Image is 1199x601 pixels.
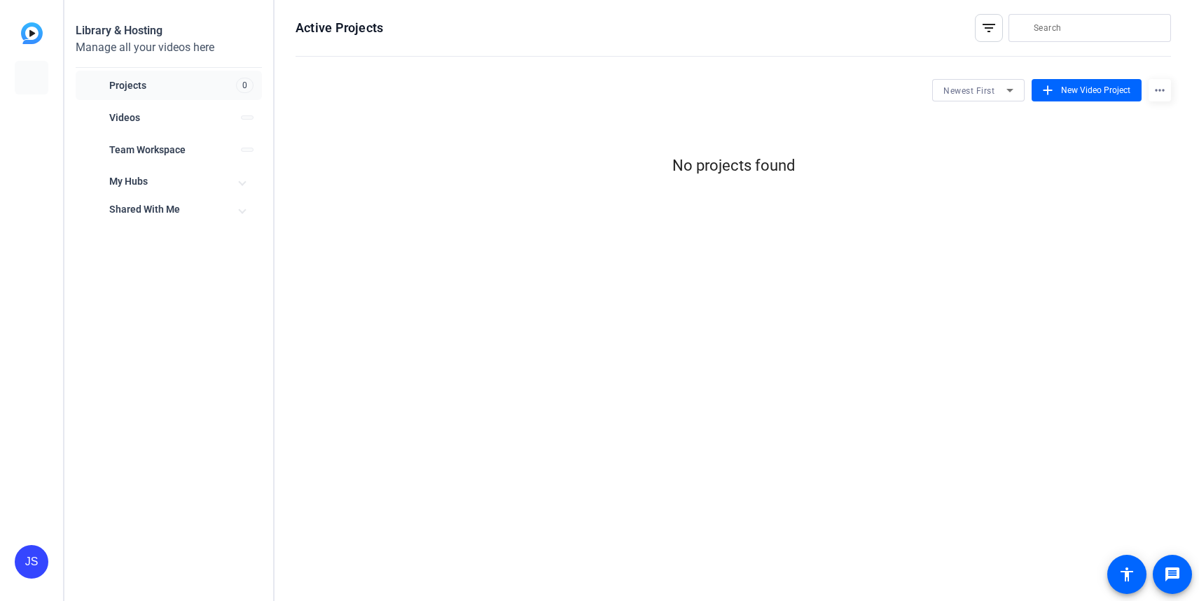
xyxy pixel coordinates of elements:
[21,22,43,44] img: blue-gradient.svg
[76,22,262,39] div: Library & Hosting
[236,78,254,93] span: 0
[1118,566,1135,583] mat-icon: accessibility
[296,20,383,36] h1: Active Projects
[943,86,994,96] span: Newest First
[1061,84,1130,97] span: New Video Project
[76,39,262,56] div: Manage all your videos here
[109,111,241,125] span: Videos
[109,174,209,189] span: My Hubs
[296,154,1171,177] div: No projects found
[1164,566,1181,583] mat-icon: message
[76,195,262,223] mat-expansion-panel-header: Shared With Me
[1149,79,1171,101] mat-icon: more_horiz
[15,545,48,579] div: JS
[1032,79,1142,101] button: New Video Project
[76,167,262,195] mat-expansion-panel-header: My Hubs
[109,77,236,94] span: Projects
[980,20,997,36] mat-icon: filter_list
[109,202,240,217] span: Shared With Me
[109,143,241,157] span: Team Workspace
[1040,83,1055,98] mat-icon: add
[1034,20,1160,36] input: Search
